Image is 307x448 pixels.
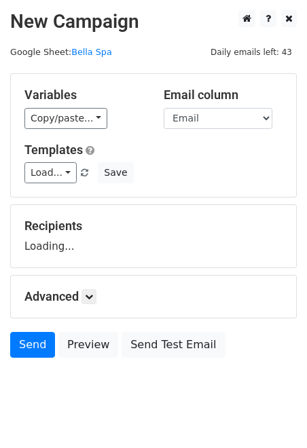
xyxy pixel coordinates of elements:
a: Daily emails left: 43 [206,47,297,57]
h5: Advanced [24,289,283,304]
a: Send Test Email [122,332,225,358]
h5: Email column [164,88,283,102]
a: Preview [58,332,118,358]
a: Load... [24,162,77,183]
a: Copy/paste... [24,108,107,129]
h2: New Campaign [10,10,297,33]
a: Bella Spa [71,47,112,57]
div: Loading... [24,219,283,254]
span: Daily emails left: 43 [206,45,297,60]
a: Templates [24,143,83,157]
h5: Variables [24,88,143,102]
button: Save [98,162,133,183]
a: Send [10,332,55,358]
small: Google Sheet: [10,47,112,57]
h5: Recipients [24,219,283,234]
